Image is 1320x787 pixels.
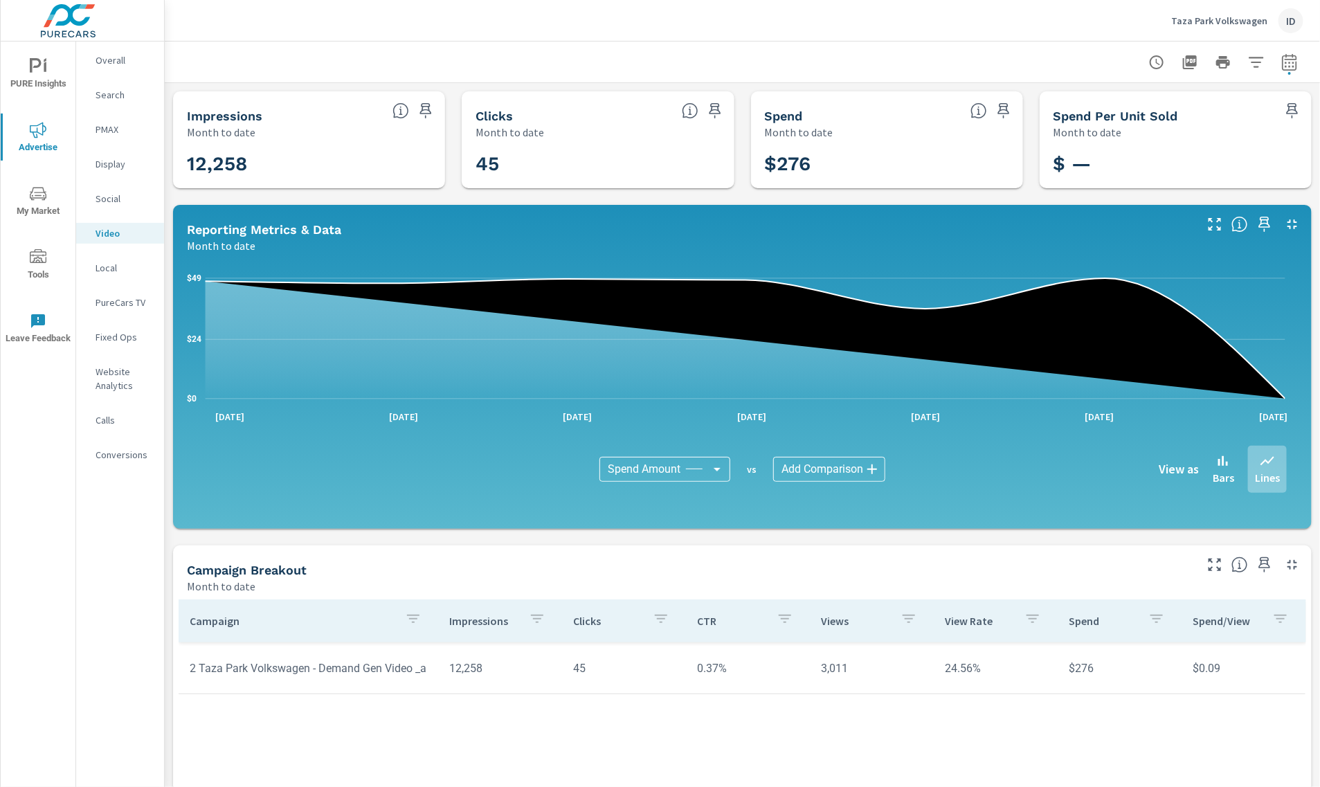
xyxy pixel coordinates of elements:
[187,109,262,123] h5: Impressions
[379,410,428,424] p: [DATE]
[1231,216,1248,233] span: Understand Video data over time and see how metrics compare to each other.
[1171,15,1267,27] p: Taza Park Volkswagen
[1054,109,1178,123] h5: Spend Per Unit Sold
[76,119,164,140] div: PMAX
[187,124,255,141] p: Month to date
[96,296,153,309] p: PureCars TV
[821,614,889,628] p: Views
[96,261,153,275] p: Local
[810,651,934,686] td: 3,011
[96,192,153,206] p: Social
[730,463,773,476] p: vs
[1231,557,1248,573] span: This is a summary of Video performance results by campaign. Each column can be sorted.
[682,102,698,119] span: The number of times an ad was clicked by a consumer.
[1054,124,1122,141] p: Month to date
[96,330,153,344] p: Fixed Ops
[1242,48,1270,76] button: Apply Filters
[901,410,950,424] p: [DATE]
[76,50,164,71] div: Overall
[1076,410,1124,424] p: [DATE]
[573,614,642,628] p: Clicks
[608,462,680,476] span: Spend Amount
[76,188,164,209] div: Social
[765,152,1009,176] h3: $276
[187,237,255,254] p: Month to date
[1254,213,1276,235] span: Save this to your personalized report
[76,410,164,431] div: Calls
[76,154,164,174] div: Display
[1281,554,1303,576] button: Minimize Widget
[1276,48,1303,76] button: Select Date Range
[765,109,803,123] h5: Spend
[1069,614,1137,628] p: Spend
[187,563,307,577] h5: Campaign Breakout
[945,614,1013,628] p: View Rate
[704,100,726,122] span: Save this to your personalized report
[599,457,730,482] div: Spend Amount
[5,58,71,92] span: PURE Insights
[187,222,341,237] h5: Reporting Metrics & Data
[190,614,394,628] p: Campaign
[96,226,153,240] p: Video
[1,42,75,360] div: nav menu
[1193,614,1261,628] p: Spend/View
[562,651,686,686] td: 45
[1204,213,1226,235] button: Make Fullscreen
[187,578,255,595] p: Month to date
[187,152,431,176] h3: 12,258
[1281,100,1303,122] span: Save this to your personalized report
[773,457,885,482] div: Add Comparison
[96,365,153,392] p: Website Analytics
[96,448,153,462] p: Conversions
[1209,48,1237,76] button: Print Report
[179,651,438,686] td: 2 Taza Park Volkswagen - Demand Gen Video _a
[187,273,201,283] text: $49
[765,124,833,141] p: Month to date
[970,102,987,119] span: The amount of money spent on advertising during the period.
[5,122,71,156] span: Advertise
[697,614,766,628] p: CTR
[1213,469,1234,486] p: Bars
[96,88,153,102] p: Search
[96,157,153,171] p: Display
[1176,48,1204,76] button: "Export Report to PDF"
[727,410,776,424] p: [DATE]
[1281,213,1303,235] button: Minimize Widget
[1254,554,1276,576] span: Save this to your personalized report
[76,257,164,278] div: Local
[76,223,164,244] div: Video
[476,152,720,176] h3: 45
[1255,469,1280,486] p: Lines
[934,651,1058,686] td: 24.56%
[1058,651,1182,686] td: $276
[1278,8,1303,33] div: ID
[1204,554,1226,576] button: Make Fullscreen
[1249,410,1298,424] p: [DATE]
[76,327,164,347] div: Fixed Ops
[187,394,197,404] text: $0
[5,313,71,347] span: Leave Feedback
[392,102,409,119] span: The number of times an ad was shown on your behalf.
[415,100,437,122] span: Save this to your personalized report
[96,53,153,67] p: Overall
[76,292,164,313] div: PureCars TV
[206,410,254,424] p: [DATE]
[76,361,164,396] div: Website Analytics
[1182,651,1305,686] td: $0.09
[96,123,153,136] p: PMAX
[1159,462,1199,476] h6: View as
[476,124,544,141] p: Month to date
[686,651,810,686] td: 0.37%
[76,444,164,465] div: Conversions
[553,410,602,424] p: [DATE]
[476,109,513,123] h5: Clicks
[449,614,518,628] p: Impressions
[5,249,71,283] span: Tools
[1054,152,1298,176] h3: $ —
[187,334,201,344] text: $24
[76,84,164,105] div: Search
[96,413,153,427] p: Calls
[438,651,562,686] td: 12,258
[993,100,1015,122] span: Save this to your personalized report
[5,186,71,219] span: My Market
